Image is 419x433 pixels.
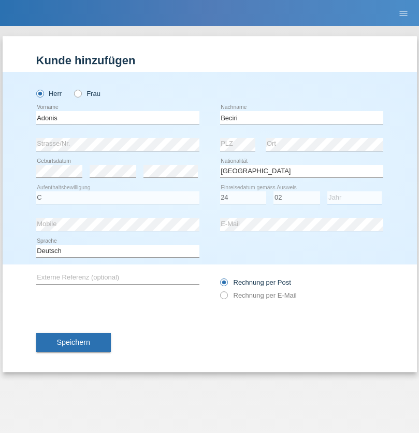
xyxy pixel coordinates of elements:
input: Rechnung per Post [220,278,227,291]
input: Rechnung per E-Mail [220,291,227,304]
input: Herr [36,90,43,96]
button: Speichern [36,333,111,353]
a: menu [393,10,414,16]
label: Rechnung per E-Mail [220,291,297,299]
span: Speichern [57,338,90,346]
input: Frau [74,90,81,96]
label: Rechnung per Post [220,278,291,286]
label: Frau [74,90,100,97]
label: Herr [36,90,62,97]
i: menu [398,8,409,19]
h1: Kunde hinzufügen [36,54,383,67]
